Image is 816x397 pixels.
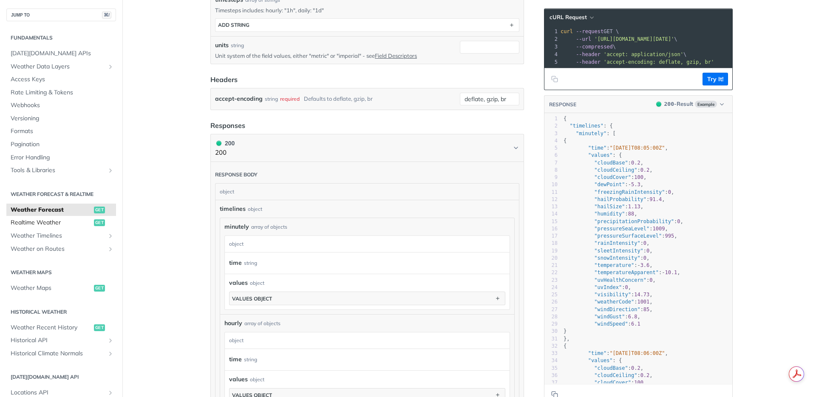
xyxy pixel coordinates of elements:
[215,52,456,60] p: Unit system of the field values, either "metric" or "imperial" - see
[6,60,116,73] a: Weather Data LayersShow subpages for Weather Data Layers
[564,248,653,254] span: : ,
[244,257,257,269] div: string
[656,102,661,107] span: 200
[576,44,613,50] span: --compressed
[695,101,717,108] span: Example
[11,75,114,84] span: Access Keys
[544,43,559,51] div: 3
[665,233,674,239] span: 995
[588,350,606,356] span: "time"
[564,380,646,386] span: : ,
[564,189,674,195] span: : ,
[544,320,558,328] div: 29
[564,116,567,122] span: {
[564,277,656,283] span: : ,
[544,189,558,196] div: 11
[107,337,114,344] button: Show subpages for Historical API
[561,51,686,57] span: \
[220,204,246,213] span: timelines
[11,127,114,136] span: Formats
[588,152,613,158] span: "values"
[561,28,619,34] span: GET \
[665,269,677,275] span: 10.1
[594,277,646,283] span: "uvHealthConcern"
[6,204,116,216] a: Weather Forecastget
[229,353,242,366] label: time
[609,350,665,356] span: "[DATE]T08:06:00Z"
[215,93,263,105] label: accept-encoding
[703,73,728,85] button: Try It!
[544,335,558,343] div: 31
[640,167,650,173] span: 0.2
[250,376,264,383] div: object
[6,34,116,42] h2: Fundamentals
[649,277,652,283] span: 0
[11,101,114,110] span: Webhooks
[564,160,643,166] span: : ,
[11,218,92,227] span: Realtime Weather
[564,365,643,371] span: : ,
[564,218,683,224] span: : ,
[603,59,714,65] span: 'accept-encoding: deflate, gzip, br'
[544,269,558,276] div: 22
[244,320,280,327] div: array of objects
[215,184,517,200] div: object
[544,379,558,386] div: 37
[6,164,116,177] a: Tools & LibrariesShow subpages for Tools & Libraries
[564,328,567,334] span: }
[229,278,248,287] span: values
[544,28,559,35] div: 1
[576,28,603,34] span: --request
[544,306,558,313] div: 27
[6,47,116,60] a: [DATE][DOMAIN_NAME] APIs
[631,160,640,166] span: 0.2
[594,160,628,166] span: "cloudBase"
[215,171,258,178] div: Response body
[677,218,680,224] span: 0
[544,137,558,145] div: 4
[594,174,631,180] span: "cloudCover"
[251,223,287,231] div: array of objects
[11,62,105,71] span: Weather Data Layers
[569,123,603,129] span: "timelines"
[631,365,640,371] span: 0.2
[107,63,114,70] button: Show subpages for Weather Data Layers
[603,51,683,57] span: 'accept: application/json'
[564,336,570,342] span: },
[564,306,653,312] span: : ,
[225,236,507,252] div: object
[11,140,114,149] span: Pagination
[94,285,105,292] span: get
[628,204,640,210] span: 1.13
[662,269,665,275] span: -
[231,42,244,49] div: string
[11,153,114,162] span: Error Handling
[544,372,558,379] div: 36
[265,93,278,105] div: string
[6,138,116,151] a: Pagination
[544,58,559,66] div: 5
[544,291,558,298] div: 25
[594,380,631,386] span: "cloudCover"
[564,269,680,275] span: : ,
[544,298,558,306] div: 26
[664,101,674,107] span: 200
[544,328,558,335] div: 30
[564,284,631,290] span: : ,
[664,100,693,108] div: - Result
[6,73,116,86] a: Access Keys
[544,357,558,364] div: 34
[594,211,625,217] span: "humidity"
[6,308,116,316] h2: Historical Weather
[634,174,643,180] span: 100
[637,262,640,268] span: -
[653,226,665,232] span: 1009
[224,319,242,328] span: hourly
[594,292,631,298] span: "visibility"
[215,139,235,148] div: 200
[564,350,668,356] span: : ,
[216,141,221,146] span: 200
[631,321,640,327] span: 6.1
[594,262,634,268] span: "temperature"
[631,181,640,187] span: 5.3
